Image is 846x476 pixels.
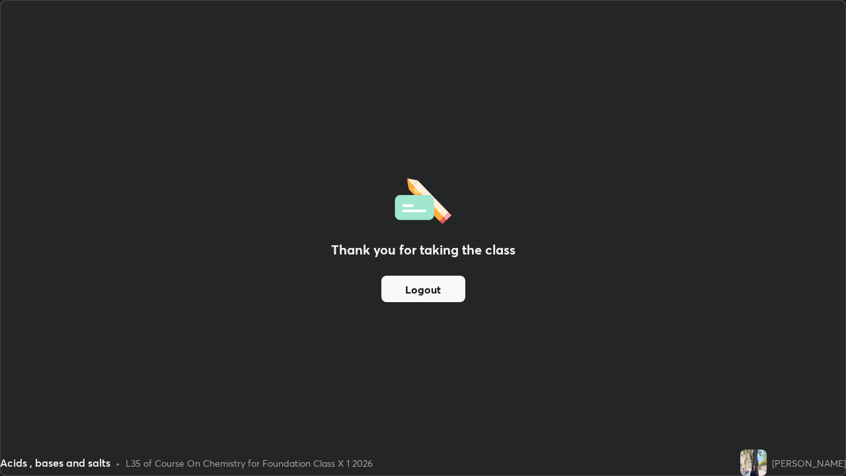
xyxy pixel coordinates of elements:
div: [PERSON_NAME] [772,456,846,470]
div: L35 of Course On Chemistry for Foundation Class X 1 2026 [126,456,373,470]
img: offlineFeedback.1438e8b3.svg [395,174,451,224]
h2: Thank you for taking the class [331,240,516,260]
div: • [116,456,120,470]
img: 12d20501be434fab97a938420e4acf76.jpg [740,450,767,476]
button: Logout [381,276,465,302]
